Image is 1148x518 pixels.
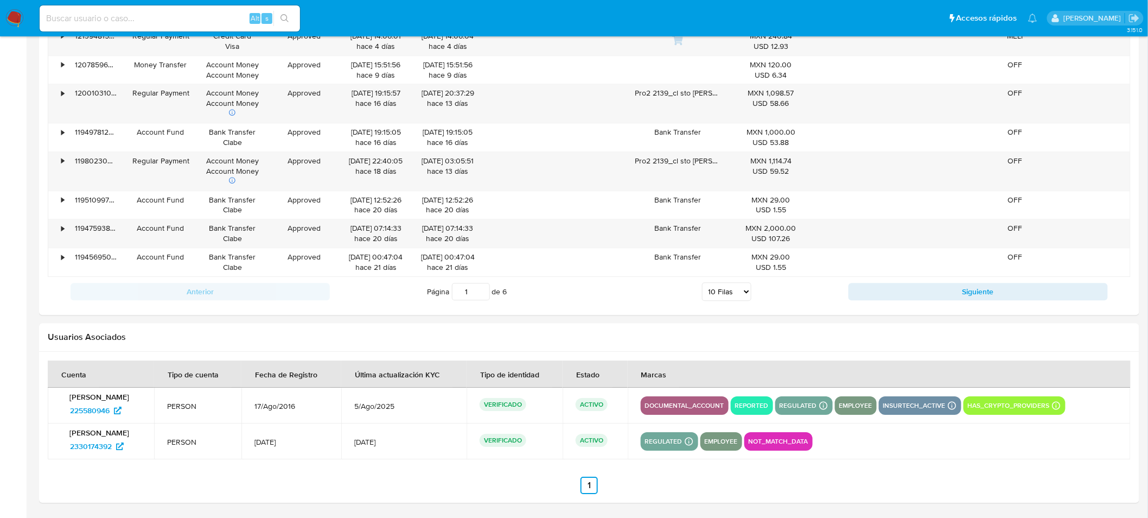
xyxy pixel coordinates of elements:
span: s [265,13,269,23]
span: Alt [251,13,259,23]
button: search-icon [273,11,296,26]
p: fernanda.escarenogarcia@mercadolibre.com.mx [1063,13,1125,23]
input: Buscar usuario o caso... [40,11,300,26]
a: Salir [1128,12,1140,24]
a: Notificaciones [1028,14,1037,23]
span: 3.151.0 [1127,26,1143,34]
h2: Usuarios Asociados [48,332,1131,343]
span: Accesos rápidos [956,12,1017,24]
